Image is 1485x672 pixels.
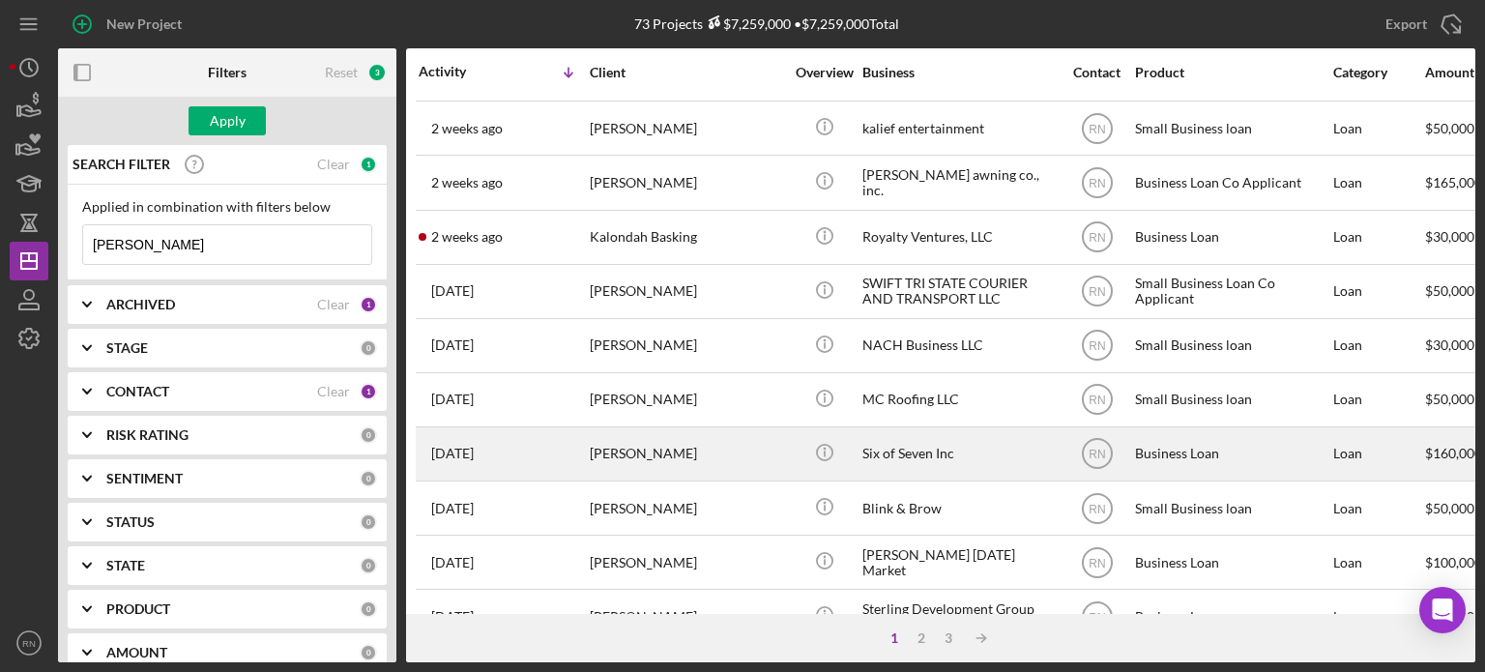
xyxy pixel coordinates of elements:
[881,630,908,646] div: 1
[106,427,189,443] b: RISK RATING
[431,555,474,570] time: 2025-07-30 01:07
[1135,591,1328,642] div: Business Loan
[208,65,247,80] b: Filters
[1135,65,1328,80] div: Product
[106,384,169,399] b: CONTACT
[1385,5,1427,44] div: Export
[360,557,377,574] div: 0
[82,199,372,215] div: Applied in combination with filters below
[1425,120,1474,136] span: $50,000
[1135,157,1328,208] div: Business Loan Co Applicant
[1135,212,1328,263] div: Business Loan
[862,374,1056,425] div: MC Roofing LLC
[360,383,377,400] div: 1
[1333,102,1423,154] div: Loan
[862,320,1056,371] div: NACH Business LLC
[590,65,783,80] div: Client
[106,601,170,617] b: PRODUCT
[106,471,183,486] b: SENTIMENT
[788,65,860,80] div: Overview
[634,15,899,32] div: 73 Projects • $7,259,000 Total
[58,5,201,44] button: New Project
[1135,320,1328,371] div: Small Business loan
[367,63,387,82] div: 3
[1135,428,1328,480] div: Business Loan
[1425,228,1474,245] span: $30,000
[1333,266,1423,317] div: Loan
[1425,336,1474,353] span: $30,000
[1333,591,1423,642] div: Loan
[862,482,1056,534] div: Blink & Brow
[1425,282,1474,299] span: $50,000
[419,64,504,79] div: Activity
[1333,157,1423,208] div: Loan
[106,645,167,660] b: AMOUNT
[1333,537,1423,588] div: Loan
[908,630,935,646] div: 2
[431,121,503,136] time: 2025-09-04 09:57
[1089,177,1105,190] text: RN
[935,630,962,646] div: 3
[1333,65,1423,80] div: Category
[431,175,503,190] time: 2025-09-03 14:06
[73,157,170,172] b: SEARCH FILTER
[1089,231,1105,245] text: RN
[1089,502,1105,515] text: RN
[1419,587,1466,633] div: Open Intercom Messenger
[590,266,783,317] div: [PERSON_NAME]
[862,65,1056,80] div: Business
[431,392,474,407] time: 2025-08-11 19:33
[1089,339,1105,353] text: RN
[1333,374,1423,425] div: Loan
[431,609,474,625] time: 2025-07-29 18:17
[10,624,48,662] button: RN
[1089,610,1105,624] text: RN
[1135,537,1328,588] div: Business Loan
[1366,5,1475,44] button: Export
[1425,391,1474,407] span: $50,000
[360,470,377,487] div: 0
[106,5,182,44] div: New Project
[1425,500,1474,516] span: $50,000
[1333,482,1423,534] div: Loan
[106,558,145,573] b: STATE
[106,514,155,530] b: STATUS
[1333,320,1423,371] div: Loan
[862,157,1056,208] div: [PERSON_NAME] awning co., inc.
[590,428,783,480] div: [PERSON_NAME]
[590,102,783,154] div: [PERSON_NAME]
[862,537,1056,588] div: [PERSON_NAME] [DATE] Market
[590,537,783,588] div: [PERSON_NAME]
[360,513,377,531] div: 0
[431,283,474,299] time: 2025-08-20 00:14
[106,297,175,312] b: ARCHIVED
[431,501,474,516] time: 2025-07-31 00:49
[1089,285,1105,299] text: RN
[1135,102,1328,154] div: Small Business loan
[590,157,783,208] div: [PERSON_NAME]
[317,157,350,172] div: Clear
[360,339,377,357] div: 0
[106,340,148,356] b: STAGE
[360,296,377,313] div: 1
[22,638,36,649] text: RN
[189,106,266,135] button: Apply
[590,212,783,263] div: Kalondah Basking
[325,65,358,80] div: Reset
[1425,174,1482,190] span: $165,000
[1089,122,1105,135] text: RN
[862,591,1056,642] div: Sterling Development Group and Associates
[590,320,783,371] div: [PERSON_NAME]
[210,106,246,135] div: Apply
[1089,448,1105,461] text: RN
[360,426,377,444] div: 0
[317,384,350,399] div: Clear
[1089,394,1105,407] text: RN
[1135,482,1328,534] div: Small Business loan
[590,482,783,534] div: [PERSON_NAME]
[1333,428,1423,480] div: Loan
[431,229,503,245] time: 2025-09-02 21:43
[590,374,783,425] div: [PERSON_NAME]
[317,297,350,312] div: Clear
[862,102,1056,154] div: kalief entertainment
